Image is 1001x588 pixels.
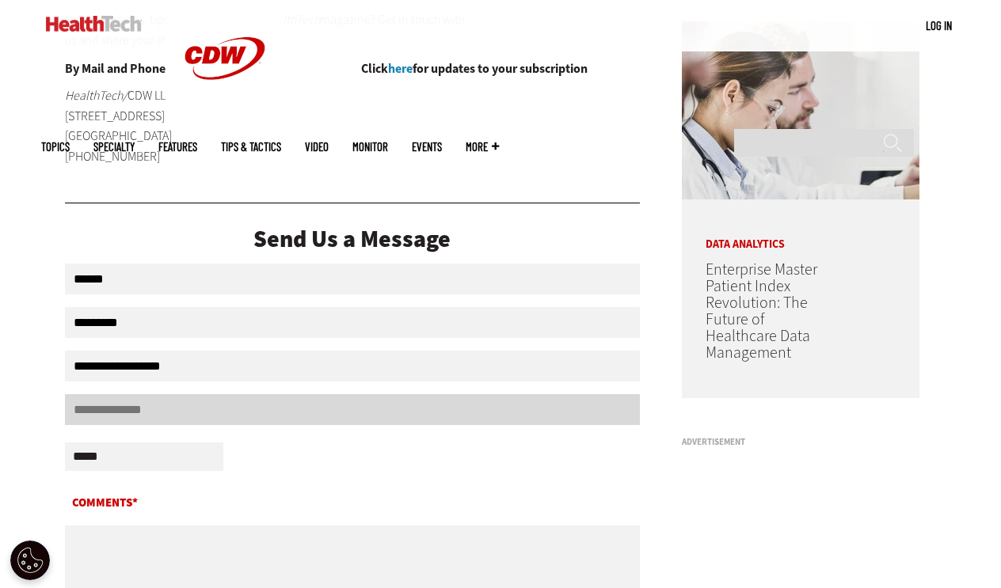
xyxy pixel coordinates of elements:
div: Cookie Settings [10,541,50,580]
a: Events [412,141,442,153]
div: User menu [926,17,952,34]
a: CDW [166,104,284,121]
a: Features [158,141,197,153]
a: Tips & Tactics [221,141,281,153]
span: Topics [41,141,70,153]
a: Log in [926,18,952,32]
a: MonITor [352,141,388,153]
div: Send Us a Message [65,227,640,251]
h3: Advertisement [682,438,919,446]
span: Specialty [93,141,135,153]
img: Home [46,16,142,32]
a: Enterprise Master Patient Index Revolution: The Future of Healthcare Data Management [706,259,817,363]
p: Data Analytics [682,215,848,250]
a: Video [305,141,329,153]
button: Open Preferences [10,541,50,580]
label: Comments* [65,493,640,518]
span: More [466,141,499,153]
